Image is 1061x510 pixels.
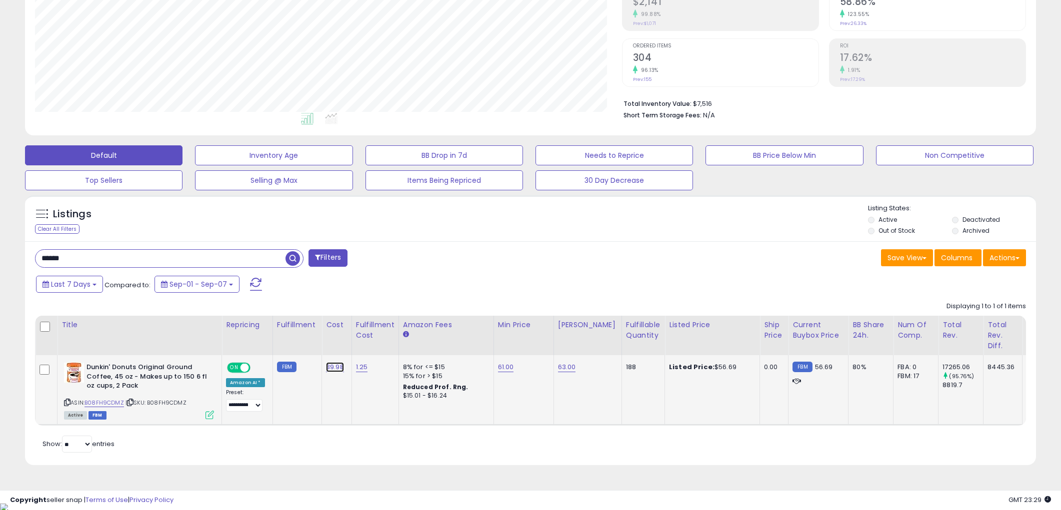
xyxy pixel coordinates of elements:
[626,320,660,341] div: Fulfillable Quantity
[10,496,173,505] div: seller snap | |
[25,145,182,165] button: Default
[633,76,651,82] small: Prev: 155
[10,495,46,505] strong: Copyright
[840,52,1025,65] h2: 17.62%
[403,392,486,400] div: $15.01 - $16.24
[983,249,1026,266] button: Actions
[705,145,863,165] button: BB Price Below Min
[51,279,90,289] span: Last 7 Days
[35,224,79,234] div: Clear All Filters
[42,439,114,449] span: Show: entries
[844,66,860,74] small: 1.91%
[558,362,576,372] a: 63.00
[85,495,128,505] a: Terms of Use
[356,362,368,372] a: 1.25
[226,389,265,412] div: Preset:
[792,320,844,341] div: Current Buybox Price
[129,495,173,505] a: Privacy Policy
[498,362,514,372] a: 61.00
[949,372,974,380] small: (95.76%)
[64,363,84,383] img: 51MDT5EKcUL._SL40_.jpg
[228,364,240,372] span: ON
[852,320,889,341] div: BB Share 24h.
[897,363,930,372] div: FBA: 0
[535,170,693,190] button: 30 Day Decrease
[53,207,91,221] h5: Listings
[941,253,972,263] span: Columns
[764,320,784,341] div: Ship Price
[25,170,182,190] button: Top Sellers
[403,372,486,381] div: 15% for > $15
[169,279,227,289] span: Sep-01 - Sep-07
[88,411,106,420] span: FBM
[669,363,752,372] div: $56.69
[840,20,866,26] small: Prev: 26.33%
[535,145,693,165] button: Needs to Reprice
[934,249,981,266] button: Columns
[403,363,486,372] div: 8% for <= $15
[226,378,265,387] div: Amazon AI *
[987,363,1014,372] div: 8445.36
[876,145,1033,165] button: Non Competitive
[498,320,549,330] div: Min Price
[815,362,833,372] span: 56.69
[669,362,714,372] b: Listed Price:
[403,330,409,339] small: Amazon Fees.
[1008,495,1051,505] span: 2025-09-15 23:29 GMT
[942,363,983,372] div: 17265.06
[365,145,523,165] button: BB Drop in 7d
[844,10,869,18] small: 123.55%
[792,362,812,372] small: FBM
[61,320,217,330] div: Title
[326,320,347,330] div: Cost
[703,110,715,120] span: N/A
[104,280,150,290] span: Compared to:
[356,320,394,341] div: Fulfillment Cost
[942,320,979,341] div: Total Rev.
[637,10,661,18] small: 99.88%
[669,320,755,330] div: Listed Price
[403,383,468,391] b: Reduced Prof. Rng.
[277,320,317,330] div: Fulfillment
[623,111,701,119] b: Short Term Storage Fees:
[946,302,1026,311] div: Displaying 1 to 1 of 1 items
[840,43,1025,49] span: ROI
[623,99,691,108] b: Total Inventory Value:
[881,249,933,266] button: Save View
[962,215,1000,224] label: Deactivated
[558,320,617,330] div: [PERSON_NAME]
[277,362,296,372] small: FBM
[226,320,268,330] div: Repricing
[942,381,983,390] div: 8819.7
[633,43,818,49] span: Ordered Items
[962,226,989,235] label: Archived
[84,399,124,407] a: B08FH9CDMZ
[403,320,489,330] div: Amazon Fees
[633,52,818,65] h2: 304
[987,320,1018,351] div: Total Rev. Diff.
[326,362,344,372] a: 39.98
[878,226,915,235] label: Out of Stock
[64,363,214,418] div: ASIN:
[365,170,523,190] button: Items Being Repriced
[195,145,352,165] button: Inventory Age
[308,249,347,267] button: Filters
[764,363,780,372] div: 0.00
[840,76,865,82] small: Prev: 17.29%
[249,364,265,372] span: OFF
[64,411,87,420] span: All listings currently available for purchase on Amazon
[637,66,658,74] small: 96.13%
[852,363,885,372] div: 80%
[633,20,656,26] small: Prev: $1,071
[36,276,103,293] button: Last 7 Days
[868,204,1036,213] p: Listing States:
[125,399,186,407] span: | SKU: B08FH9CDMZ
[878,215,897,224] label: Active
[626,363,657,372] div: 188
[154,276,239,293] button: Sep-01 - Sep-07
[86,363,208,393] b: Dunkin' Donuts Original Ground Coffee, 45 oz - Makes up to 150 6 fl oz cups, 2 Pack
[897,320,934,341] div: Num of Comp.
[195,170,352,190] button: Selling @ Max
[623,97,1018,109] li: $7,516
[897,372,930,381] div: FBM: 17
